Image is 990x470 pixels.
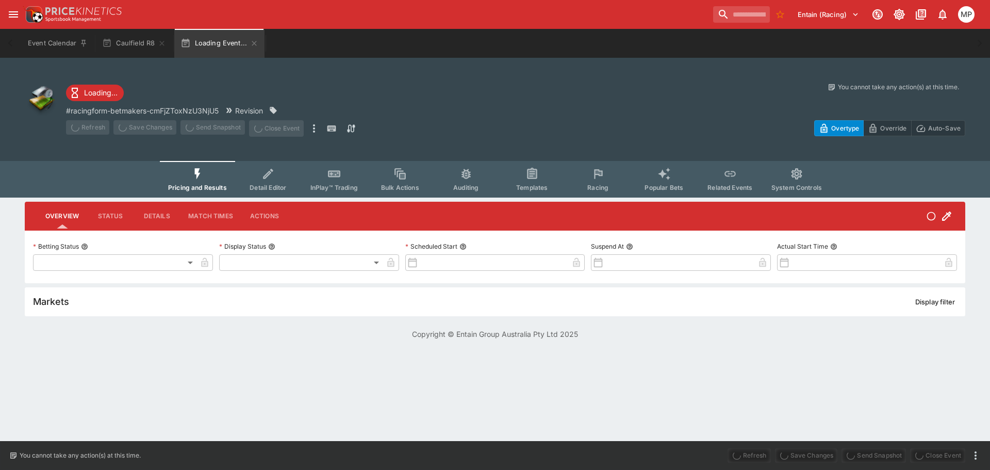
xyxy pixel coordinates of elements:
[268,243,275,250] button: Display Status
[96,29,172,58] button: Caulfield R8
[25,83,58,116] img: other.png
[516,184,548,191] span: Templates
[958,6,975,23] div: Michael Polster
[933,5,952,24] button: Notifications
[22,29,94,58] button: Event Calendar
[250,184,286,191] span: Detail Editor
[911,120,965,136] button: Auto-Save
[928,123,961,134] p: Auto-Save
[453,184,478,191] span: Auditing
[890,5,909,24] button: Toggle light/dark mode
[838,83,959,92] p: You cannot take any action(s) at this time.
[777,242,828,251] p: Actual Start Time
[955,3,978,26] button: Michael Polster
[771,184,822,191] span: System Controls
[134,204,180,229] button: Details
[868,5,887,24] button: Connected to PK
[174,29,265,58] button: Loading Event...
[713,6,770,23] input: search
[381,184,419,191] span: Bulk Actions
[707,184,752,191] span: Related Events
[168,184,227,191] span: Pricing and Results
[405,242,457,251] p: Scheduled Start
[591,242,624,251] p: Suspend At
[831,123,859,134] p: Overtype
[863,120,911,136] button: Override
[772,6,788,23] button: No Bookmarks
[969,449,982,462] button: more
[310,184,358,191] span: InPlay™ Trading
[37,204,87,229] button: Overview
[45,17,101,22] img: Sportsbook Management
[587,184,608,191] span: Racing
[33,296,69,307] h5: Markets
[235,105,263,116] p: Revision
[20,451,141,460] p: You cannot take any action(s) at this time.
[33,242,79,251] p: Betting Status
[241,204,288,229] button: Actions
[308,120,320,137] button: more
[814,120,864,136] button: Overtype
[23,4,43,25] img: PriceKinetics Logo
[81,243,88,250] button: Betting Status
[219,242,266,251] p: Display Status
[830,243,837,250] button: Actual Start Time
[880,123,906,134] p: Override
[160,161,830,198] div: Event type filters
[66,105,219,116] p: Copy To Clipboard
[645,184,683,191] span: Popular Bets
[87,204,134,229] button: Status
[909,294,961,310] button: Display filter
[459,243,467,250] button: Scheduled Start
[45,7,122,15] img: PriceKinetics
[814,120,965,136] div: Start From
[180,204,241,229] button: Match Times
[791,6,865,23] button: Select Tenant
[626,243,633,250] button: Suspend At
[84,87,118,98] p: Loading...
[4,5,23,24] button: open drawer
[912,5,930,24] button: Documentation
